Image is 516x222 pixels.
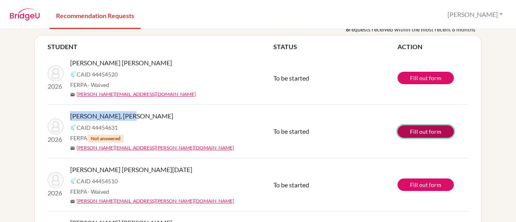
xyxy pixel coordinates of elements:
[70,111,173,121] span: [PERSON_NAME], [PERSON_NAME]
[70,71,77,77] img: Common App logo
[349,25,475,33] span: requests received within the most recent 8 months
[77,197,234,205] a: [PERSON_NAME][EMAIL_ADDRESS][PERSON_NAME][DOMAIN_NAME]
[77,144,234,151] a: [PERSON_NAME][EMAIL_ADDRESS][PERSON_NAME][DOMAIN_NAME]
[87,188,109,195] span: - Waived
[70,81,109,89] span: FERPA
[70,178,77,184] img: Common App logo
[77,91,196,98] a: [PERSON_NAME][EMAIL_ADDRESS][DOMAIN_NAME]
[77,123,118,132] span: CAID 44454631
[397,42,468,52] th: ACTION
[273,181,309,189] span: To be started
[346,25,349,33] b: 8
[273,74,309,82] span: To be started
[70,199,75,204] span: mail
[70,187,109,196] span: FERPA
[77,177,118,185] span: CAID 44454510
[70,134,124,143] span: FERPA
[444,7,506,22] button: [PERSON_NAME]
[48,65,64,81] img: LONDOÑO QUINTANA, MANUELA
[397,72,454,84] a: Fill out form
[48,118,64,135] img: PAPARO DIAZ, EMILIO
[87,81,109,88] span: - Waived
[70,146,75,151] span: mail
[48,42,273,52] th: STUDENT
[48,135,64,144] p: 2026
[87,135,124,143] span: Not answered
[273,42,397,52] th: STATUS
[70,165,192,174] span: [PERSON_NAME] [PERSON_NAME][DATE]
[10,8,40,21] img: BridgeU logo
[70,124,77,131] img: Common App logo
[397,178,454,191] a: Fill out form
[48,188,64,198] p: 2026
[273,127,309,135] span: To be started
[48,81,64,91] p: 2026
[397,125,454,138] a: Fill out form
[77,70,118,79] span: CAID 44454520
[70,92,75,97] span: mail
[50,1,141,29] a: Recommendation Requests
[70,58,172,68] span: [PERSON_NAME] [PERSON_NAME]
[48,172,64,188] img: DUQUE CARTAGENA, LUCIA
